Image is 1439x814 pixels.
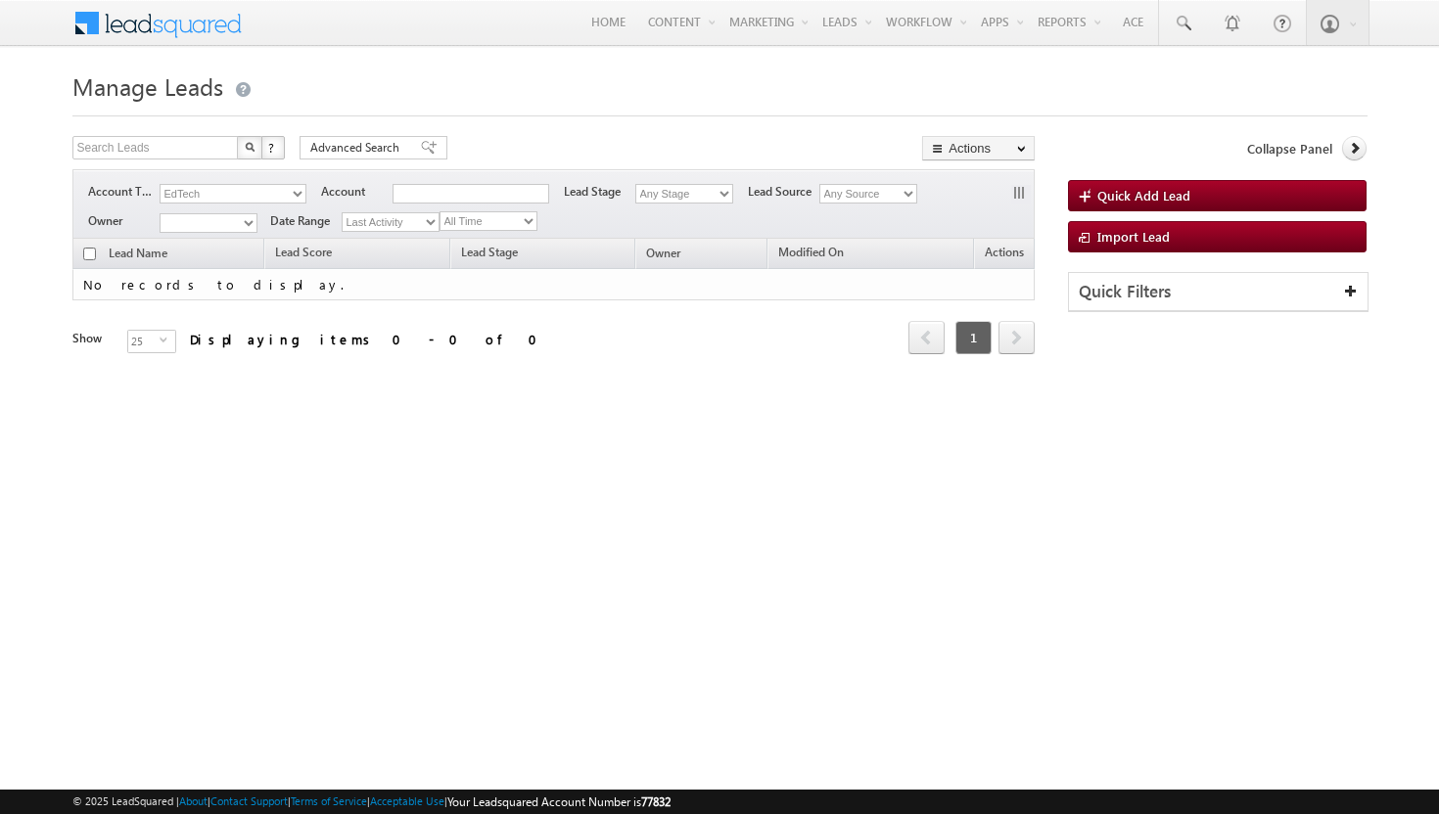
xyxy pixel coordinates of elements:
span: Lead Score [275,245,332,259]
div: Quick Filters [1069,273,1368,311]
span: Manage Leads [72,70,223,102]
span: Account Type [88,183,160,201]
a: Modified On [768,242,854,267]
span: Quick Add Lead [1097,187,1190,203]
a: Acceptable Use [370,794,444,807]
span: next [998,321,1035,354]
input: Check all records [83,248,96,260]
span: Import Lead [1097,228,1170,245]
span: ? [268,139,277,156]
span: © 2025 LeadSquared | | | | | [72,792,671,811]
span: Your Leadsquared Account Number is [447,794,671,809]
a: next [998,323,1035,354]
button: ? [261,136,285,159]
img: Search [245,142,255,152]
span: Owner [646,246,680,260]
a: About [179,794,208,807]
span: Lead Stage [564,183,635,201]
span: Lead Stage [461,245,518,259]
span: 1 [955,321,992,354]
span: Actions [975,242,1034,267]
span: Advanced Search [310,139,405,157]
a: Lead Stage [451,242,528,267]
span: Account [321,183,393,201]
span: Modified On [778,245,844,259]
a: Lead Score [265,242,342,267]
span: 25 [128,331,160,352]
a: Lead Name [99,243,177,268]
a: prev [908,323,945,354]
span: Date Range [270,212,342,230]
div: Show [72,330,112,347]
span: Lead Source [748,183,819,201]
button: Actions [922,136,1035,160]
span: prev [908,321,945,354]
a: Contact Support [210,794,288,807]
div: Displaying items 0 - 0 of 0 [190,328,549,350]
span: Collapse Panel [1247,140,1332,158]
span: 77832 [641,794,671,809]
td: No records to display. [72,269,1036,301]
a: Terms of Service [291,794,367,807]
span: select [160,336,175,344]
span: Owner [88,212,160,230]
